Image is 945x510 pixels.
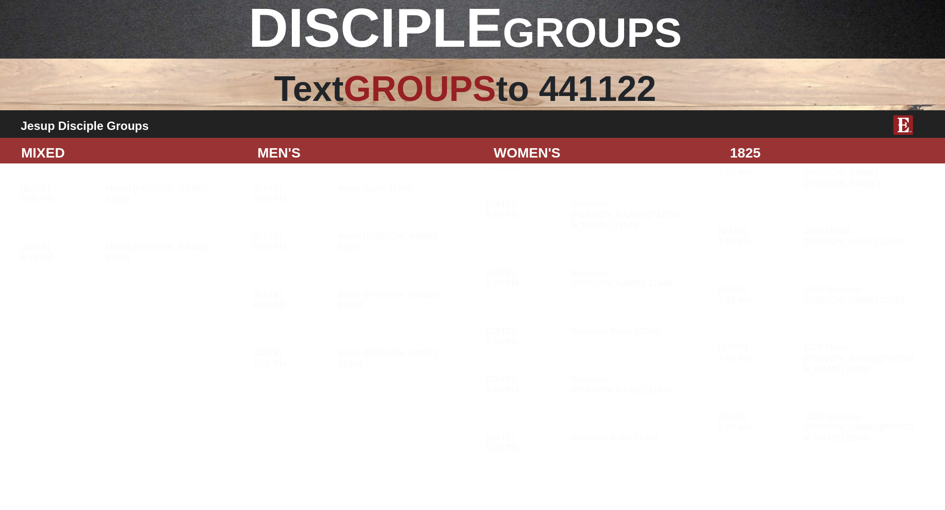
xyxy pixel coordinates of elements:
h4: Mens [PERSON_NAME] 31560 [338,231,450,266]
h4: Mixed [PERSON_NAME] 31545 [105,242,218,277]
strong: In Person [348,375,379,382]
div: MIXED [14,143,250,163]
strong: In Person [348,258,379,266]
h4: Mens [PERSON_NAME] 31545 [338,348,450,382]
span: GROUPS [344,69,496,108]
h4: [DATE] 6:30 PM [486,433,564,454]
strong: In Person [813,311,845,319]
h4: [DATE] 7:00 PM [253,348,331,369]
h4: [DATE] 6:30 PM [21,242,99,263]
strong: In Person [154,268,186,276]
h4: [DATE] 6:30 PM [486,374,564,395]
div: MEN'S [250,143,486,163]
h4: Womens [PERSON_NAME] 31545 [570,374,683,409]
h4: 1825 Mens [PERSON_NAME]/[PERSON_NAME] 32250 [803,343,915,388]
h4: Womens [PERSON_NAME] 31545 [570,268,683,303]
strong: In Person [580,448,612,456]
h4: [DATE] 7:00 AM [718,343,796,364]
h4: [DATE] 7:15 PM [718,285,796,306]
h4: Womens Duke 31546 [570,433,683,457]
span: GROUPS [503,9,682,56]
strong: In Person [580,401,612,409]
h4: [DATE] 6:30 PM [486,326,564,348]
h4: 1825 Womens [PERSON_NAME]/[PERSON_NAME] 32246 [803,412,915,457]
h4: [DATE] 6:00 PM [486,268,564,289]
strong: In Person [580,294,612,302]
strong: In Person [813,253,845,260]
h4: [DATE] 6:30 PM [253,290,331,311]
h4: Mens [PERSON_NAME] 31545 [338,290,450,324]
strong: In Person [813,380,845,388]
strong: In Person [348,316,379,324]
strong: In Person [580,342,612,350]
img: E-icon-fireweed-White-TM.png [893,115,913,135]
h4: [DATE] 8:00 AM [718,412,796,433]
strong: Childcare [111,268,142,276]
strong: In Person [813,449,845,457]
h4: Womens Rush 31545 [570,326,683,351]
h4: 1825 Womens [PERSON_NAME] 32224 [803,285,915,319]
div: WOMEN'S [486,143,723,163]
b: Jesup Disciple Groups [21,119,149,132]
